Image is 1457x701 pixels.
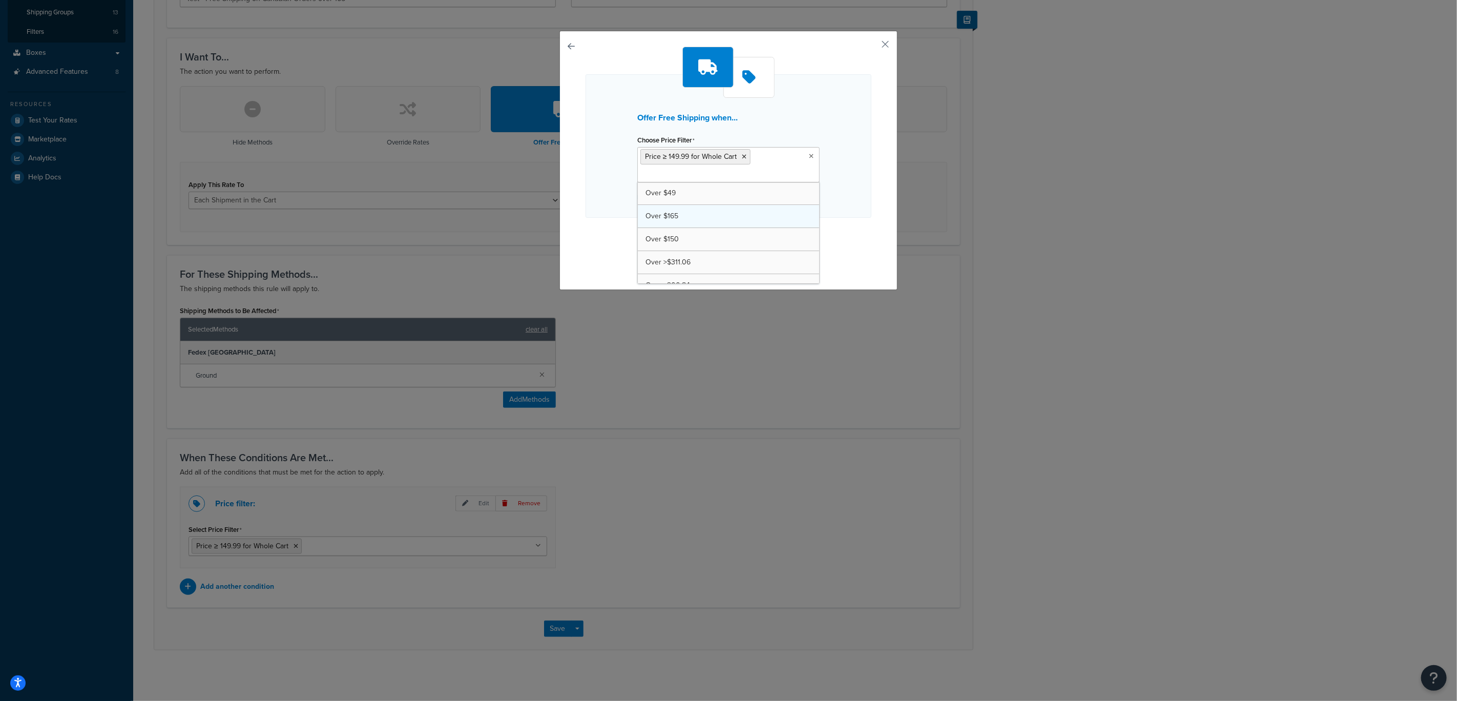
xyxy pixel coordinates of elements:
a: Over $49 [638,182,819,204]
span: Over $165 [646,211,678,221]
a: Over >200.84 [638,274,819,297]
span: Over >$311.06 [646,257,691,267]
a: Over $150 [638,228,819,251]
h3: Offer Free Shipping when... [637,113,820,122]
a: Over $165 [638,205,819,228]
p: Condition 1 of 1 [586,255,871,269]
a: Over >$311.06 [638,251,819,274]
span: Over >200.84 [646,280,690,291]
span: Price ≥ 149.99 for Whole Cart [645,151,737,162]
label: Choose Price Filter [637,136,695,145]
span: Over $150 [646,234,679,244]
span: Over $49 [646,188,676,198]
